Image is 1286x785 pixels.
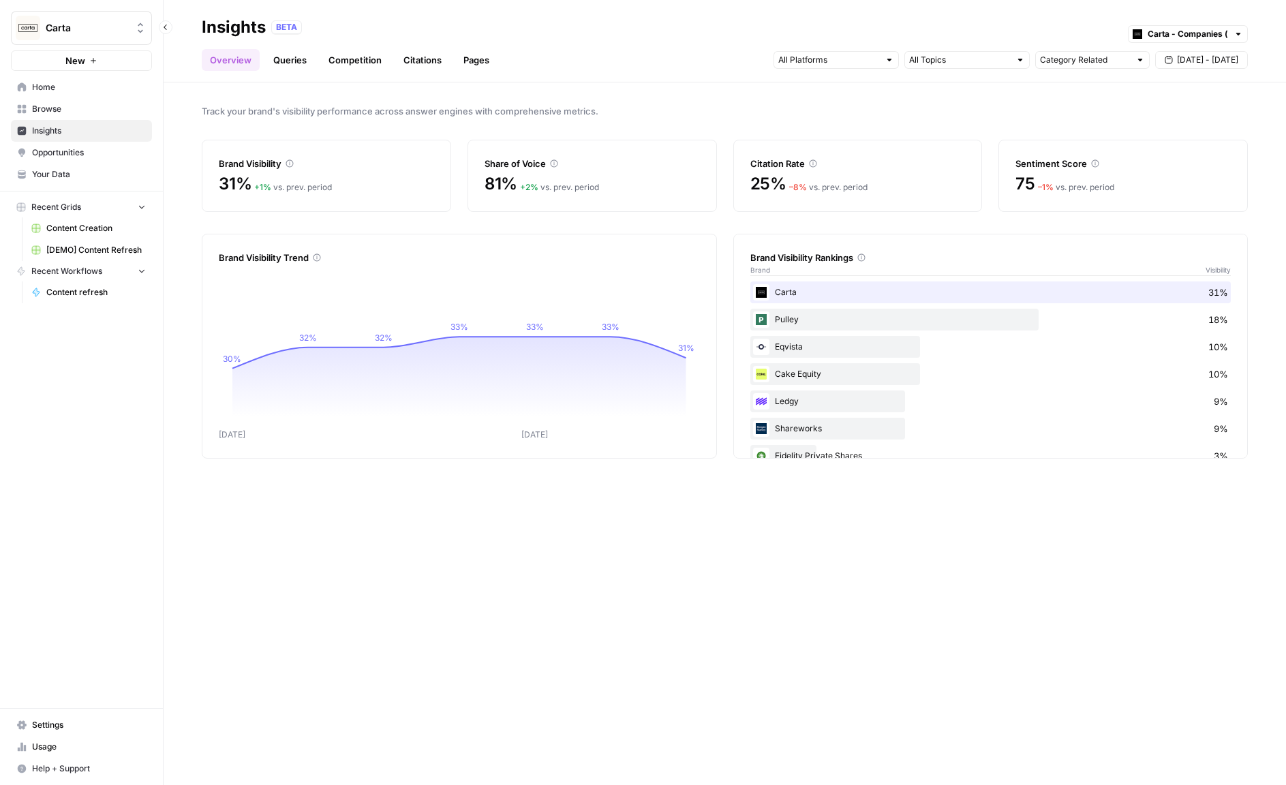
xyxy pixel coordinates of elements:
a: Pages [455,49,497,71]
button: Recent Workflows [11,261,152,281]
img: ojwm89iittpj2j2x5tgvhrn984bb [753,339,769,355]
span: 31% [219,173,251,195]
tspan: [DATE] [219,429,245,440]
span: Opportunities [32,147,146,159]
div: Brand Visibility [219,157,434,170]
a: Insights [11,120,152,142]
button: Help + Support [11,758,152,780]
img: 4pynuglrc3sixi0so0f0dcx4ule5 [753,393,769,410]
span: 75 [1015,173,1035,195]
span: New [65,54,85,67]
div: Ledgy [750,390,1231,412]
span: Recent Grids [31,201,81,213]
span: Settings [32,719,146,731]
div: vs. prev. period [1038,181,1114,194]
span: 10% [1208,340,1228,354]
a: Citations [395,49,450,71]
div: Brand Visibility Trend [219,251,700,264]
a: Overview [202,49,260,71]
tspan: 33% [526,322,544,332]
div: Citation Rate [750,157,966,170]
tspan: 30% [223,354,241,364]
span: + 1 % [254,182,271,192]
a: Content Creation [25,217,152,239]
span: Content refresh [46,286,146,298]
div: Cake Equity [750,363,1231,385]
span: Brand [750,264,770,275]
span: + 2 % [520,182,538,192]
div: vs. prev. period [789,181,868,194]
div: vs. prev. period [520,181,599,194]
div: Pulley [750,309,1231,330]
span: 9% [1214,395,1228,408]
input: Carta - Companies (cap table) [1148,27,1228,41]
a: Settings [11,714,152,736]
div: BETA [271,20,302,34]
span: – 8 % [789,182,807,192]
a: [DEMO] Content Refresh [25,239,152,261]
input: All Platforms [778,53,879,67]
a: Content refresh [25,281,152,303]
div: Eqvista [750,336,1231,358]
tspan: [DATE] [521,429,548,440]
span: Insights [32,125,146,137]
span: Recent Workflows [31,265,102,277]
a: Home [11,76,152,98]
div: Brand Visibility Rankings [750,251,1231,264]
span: Content Creation [46,222,146,234]
tspan: 31% [678,343,694,353]
span: Visibility [1206,264,1231,275]
a: Browse [11,98,152,120]
div: Shareworks [750,418,1231,440]
tspan: 32% [375,333,393,343]
a: Competition [320,49,390,71]
span: Usage [32,741,146,753]
span: [DEMO] Content Refresh [46,244,146,256]
span: [DATE] - [DATE] [1177,54,1238,66]
span: Help + Support [32,763,146,775]
span: Your Data [32,168,146,181]
div: Carta [750,281,1231,303]
button: New [11,50,152,71]
img: u02qnnqpa7ceiw6p01io3how8agt [753,311,769,328]
img: ps4aqxvx93le960vl1ekm4bt0aeg [753,448,769,464]
span: 81% [485,173,517,195]
a: Usage [11,736,152,758]
div: Fidelity Private Shares [750,445,1231,467]
span: 10% [1208,367,1228,381]
span: 25% [750,173,786,195]
input: All Topics [909,53,1010,67]
img: fe4fikqdqe1bafe3px4l1blbafc7 [753,366,769,382]
div: Sentiment Score [1015,157,1231,170]
img: c35yeiwf0qjehltklbh57st2xhbo [753,284,769,301]
tspan: 33% [602,322,619,332]
img: co3w649im0m6efu8dv1ax78du890 [753,420,769,437]
tspan: 32% [299,333,317,343]
span: Browse [32,103,146,115]
span: 9% [1214,422,1228,435]
a: Queries [265,49,315,71]
button: Recent Grids [11,197,152,217]
span: Home [32,81,146,93]
div: Insights [202,16,266,38]
span: Carta [46,21,128,35]
input: Category Related [1040,53,1130,67]
div: Share of Voice [485,157,700,170]
span: 31% [1208,286,1228,299]
a: Your Data [11,164,152,185]
span: 18% [1208,313,1228,326]
button: [DATE] - [DATE] [1155,51,1248,69]
tspan: 33% [450,322,468,332]
button: Workspace: Carta [11,11,152,45]
span: 3% [1214,449,1228,463]
img: Carta Logo [16,16,40,40]
span: – 1 % [1038,182,1054,192]
a: Opportunities [11,142,152,164]
div: vs. prev. period [254,181,332,194]
span: Track your brand's visibility performance across answer engines with comprehensive metrics. [202,104,1248,118]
